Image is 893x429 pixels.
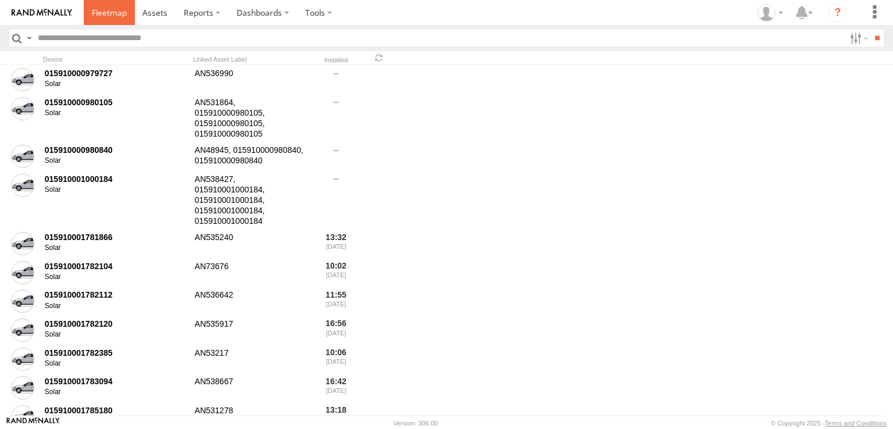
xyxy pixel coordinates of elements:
[43,55,188,63] div: Device
[193,95,309,141] div: AN531864, 015910000980105, 015910000980105, 015910000980105
[45,388,187,397] div: Solar
[193,172,309,228] div: AN538427, 015910001000184, 015910001000184, 015910001000184, 015910001000184
[825,420,887,427] a: Terms and Conditions
[193,317,309,344] div: AN535917
[45,261,187,271] div: 015910001782104
[193,288,309,315] div: AN536642
[314,288,358,315] div: 11:55 [DATE]
[12,9,72,17] img: rand-logo.svg
[45,359,187,369] div: Solar
[45,145,187,155] div: 015910000980840
[45,80,187,89] div: Solar
[193,230,309,257] div: AN535240
[314,346,358,373] div: 10:06 [DATE]
[193,143,309,170] div: AN48945, 015910000980840, 015910000980840
[6,417,60,429] a: Visit our Website
[314,374,358,401] div: 16:42 [DATE]
[24,30,34,47] label: Search Query
[193,346,309,373] div: AN53217
[45,302,187,311] div: Solar
[314,58,358,63] div: Installed
[45,174,187,184] div: 015910001000184
[193,66,309,93] div: AN536990
[314,317,358,344] div: 16:56 [DATE]
[314,259,358,286] div: 10:02 [DATE]
[45,185,187,195] div: Solar
[45,289,187,300] div: 015910001782112
[45,319,187,329] div: 015910001782120
[45,156,187,166] div: Solar
[394,420,438,427] div: Version: 306.00
[193,55,309,63] div: Linked Asset Label
[45,330,187,339] div: Solar
[45,109,187,118] div: Solar
[45,348,187,358] div: 015910001782385
[45,232,187,242] div: 015910001781866
[45,68,187,78] div: 015910000979727
[828,3,847,22] i: ?
[193,259,309,286] div: AN73676
[193,374,309,401] div: AN538667
[45,97,187,108] div: 015910000980105
[845,30,870,47] label: Search Filter Options
[314,230,358,257] div: 13:32 [DATE]
[45,244,187,253] div: Solar
[771,420,887,427] div: © Copyright 2025 -
[45,376,187,387] div: 015910001783094
[753,4,787,22] div: EMMANUEL SOTELO
[45,273,187,282] div: Solar
[372,52,386,63] span: Refresh
[45,405,187,416] div: 015910001785180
